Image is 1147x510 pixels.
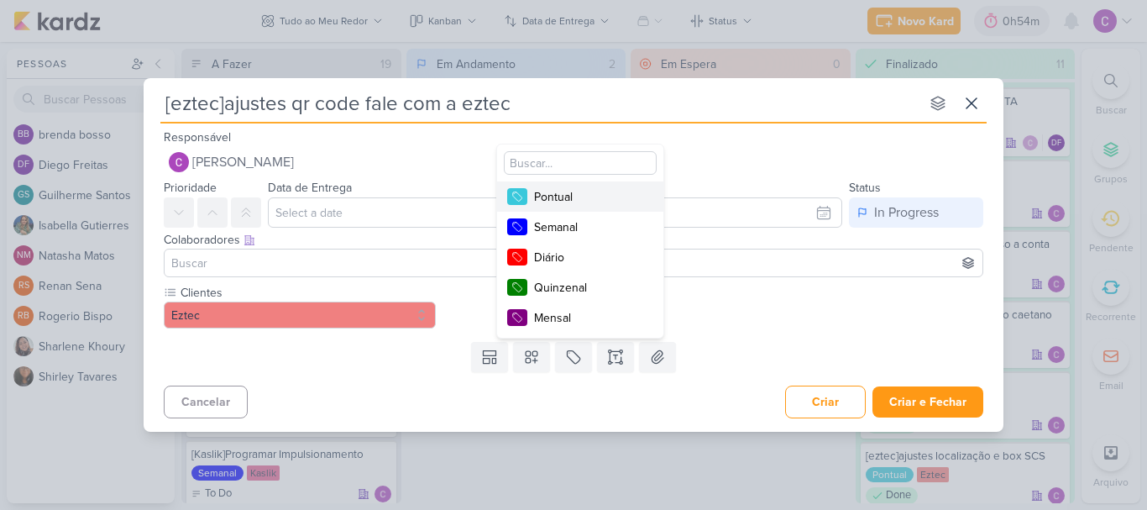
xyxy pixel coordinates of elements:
label: Data de Entrega [268,181,352,195]
button: Criar [785,386,866,418]
button: Cancelar [164,386,248,418]
button: Quinzenal [497,272,663,302]
div: Colaboradores [164,231,983,249]
input: Kard Sem Título [160,88,919,118]
button: Eztec [164,302,436,329]
div: Semanal [534,218,643,236]
span: [PERSON_NAME] [192,152,294,172]
button: Pontual [497,181,663,212]
label: Clientes [179,284,436,302]
label: Responsável [164,130,231,145]
button: In Progress [849,197,983,228]
div: Quinzenal [534,279,643,297]
div: Diário [534,249,643,266]
input: Buscar [168,253,979,273]
label: Status [849,181,881,195]
div: In Progress [874,202,939,223]
div: Pontual [534,188,643,206]
label: Prioridade [164,181,217,195]
img: Carlos Lima [169,152,189,172]
button: Diário [497,242,663,272]
button: Semanal [497,212,663,242]
div: Mensal [534,309,643,327]
button: [PERSON_NAME] [164,147,983,177]
button: Criar e Fechar [872,386,983,418]
button: Mensal [497,302,663,333]
input: Buscar... [504,151,657,175]
input: Select a date [268,197,842,228]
